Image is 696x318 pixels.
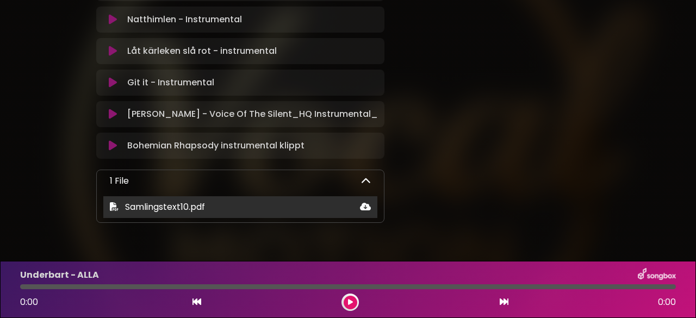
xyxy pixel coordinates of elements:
p: Natthimlen - Instrumental [127,13,242,26]
p: [PERSON_NAME] - Voice Of The Silent_HQ Instrumental_ [127,108,378,121]
p: 1 File [110,174,129,188]
p: Git it - Instrumental [127,76,214,89]
span: Samlingstext10.pdf [125,201,205,213]
p: Låt kärleken slå rot - instrumental [127,45,277,58]
p: Bohemian Rhapsody instrumental klippt [127,139,304,152]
